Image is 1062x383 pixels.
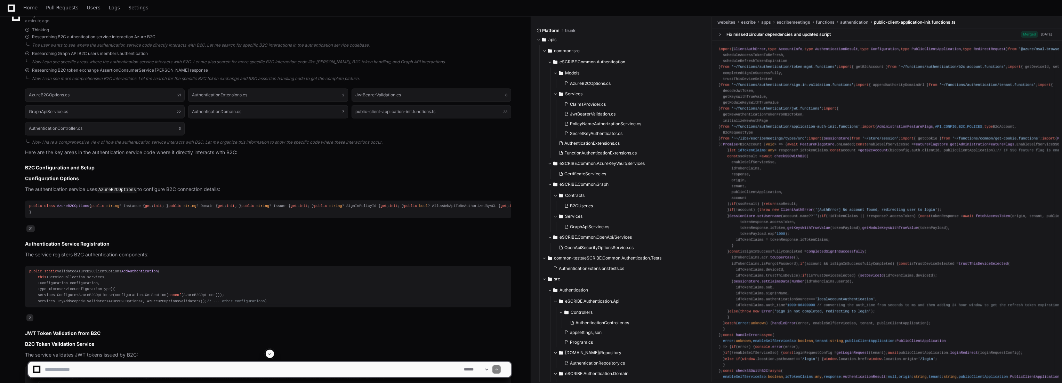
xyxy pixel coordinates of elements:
span: trustThisDevice [766,273,798,278]
svg: Directory [553,180,557,189]
span: type [804,47,813,51]
button: JwtBearerValidation.cs6 [352,88,511,102]
span: IServiceCollection services, IConfiguration configuration, Type microserviceConfigurationType [29,275,111,291]
svg: Directory [559,90,563,98]
span: 6 [505,92,507,98]
span: apps [762,19,771,25]
span: Models [565,70,579,76]
span: JwtBearerValidation.cs [570,111,616,117]
span: '~/functions/authentication/sign-in-validation.functions' [732,83,854,87]
span: from [721,125,730,129]
span: Home [23,6,38,10]
span: public [169,204,182,208]
span: get [381,204,387,208]
span: let [729,148,735,152]
span: FunctionAuthenticationExtensions.cs [564,150,637,156]
span: auth [911,148,920,152]
span: B2CUser.cs [570,203,593,209]
svg: Directory [553,58,557,66]
span: : , : , : , : [719,339,946,343]
span: escribemeetings [777,19,811,25]
span: 21 [177,92,181,98]
span: import [1008,65,1021,69]
span: from [928,83,937,87]
span: Configuration [871,47,899,51]
button: AuthenticationExtensions.cs [556,138,702,148]
span: string [329,204,342,208]
div: Now I can see more comprehensive B2C interactions. Let me search for the specific B2C token excha... [32,76,511,81]
span: Platform [542,28,560,33]
span: getKeysWithTrueValue [787,226,830,230]
span: import [839,65,852,69]
span: const [920,214,931,218]
span: trustThisDeviceSelected [959,262,1008,266]
span: throw [759,208,770,212]
button: Program.cs [562,337,702,347]
span: GraphApiService.cs [570,224,609,230]
span: if [821,214,826,218]
span: init [299,204,308,208]
button: ClaimsProvider.cs [562,99,702,109]
span: Users [87,6,100,10]
span: type [860,47,869,51]
h3: Configuration Options [25,175,511,182]
span: init [509,204,518,208]
span: throw [740,309,751,313]
span: Authentication [560,287,588,293]
span: from [721,106,730,111]
button: eSCRIBE.Authentication.Api [553,296,707,307]
span: ClaimsProvider.cs [570,102,606,107]
span: '' [813,214,817,218]
span: eSCRIBE.Common.Authentication [560,59,625,65]
span: error [723,339,734,343]
button: AuthenticationExtensions.cs2 [188,88,348,102]
button: Models [553,67,707,79]
span: get [291,204,297,208]
span: const [830,148,841,152]
button: [DOMAIN_NAME]/Repository [553,347,707,358]
span: clientId [922,148,939,152]
span: Promise [723,142,738,146]
svg: Directory [553,286,557,294]
span: unknown [736,339,751,343]
span: Researching B2C authentication service interaction Azure B2C [32,34,155,40]
div: Now I have a comprehensive view of how the authentication service interacts with B2C. Let me orga... [32,139,511,145]
span: websites [717,19,735,25]
button: AuthenticationController.cs3 [25,122,185,135]
button: Services [553,88,707,99]
span: trunk [565,28,576,33]
span: init [153,204,162,208]
span: 21 [26,225,35,232]
h1: public-client-application-init.functions.ts [355,110,435,114]
span: const [727,154,738,158]
span: import [1042,136,1055,141]
span: '~/functions/common/get-cookie.functions' [952,136,1040,141]
span: // converting the auth_time from seconds to ms and then adding 24 hour window to get the refresh ... [817,303,1061,307]
h1: AuthenticationDomain.cs [192,110,241,114]
span: '~~/libs/escribemeetings/types/src' [732,136,807,141]
span: new [772,208,779,212]
span: deviceId [766,268,783,272]
span: from [721,136,730,141]
span: '~/functions/authentication/tenant.functions' [939,83,1036,87]
span: if [729,208,733,212]
span: userId [837,279,850,284]
span: await [963,214,974,218]
span: checkSSOWithB2C [774,154,806,158]
button: OpenApiSecurityOptionsService.cs [556,243,702,253]
span: '~/functions/authentication/application-auth-init.functions' [732,125,860,129]
span: type [901,47,909,51]
span: if [732,202,736,206]
svg: Directory [559,297,563,305]
span: from [1008,47,1017,51]
span: sub [766,285,772,289]
svg: Directory [553,159,557,168]
span: Logs [109,6,120,10]
span: exp [768,232,774,236]
span: string [184,204,196,208]
button: appsettings.json [562,328,702,337]
h3: Authentication Service Registration [25,240,511,247]
svg: Directory [559,191,563,200]
svg: Directory [564,308,569,317]
span: setClaimsData [762,279,789,284]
